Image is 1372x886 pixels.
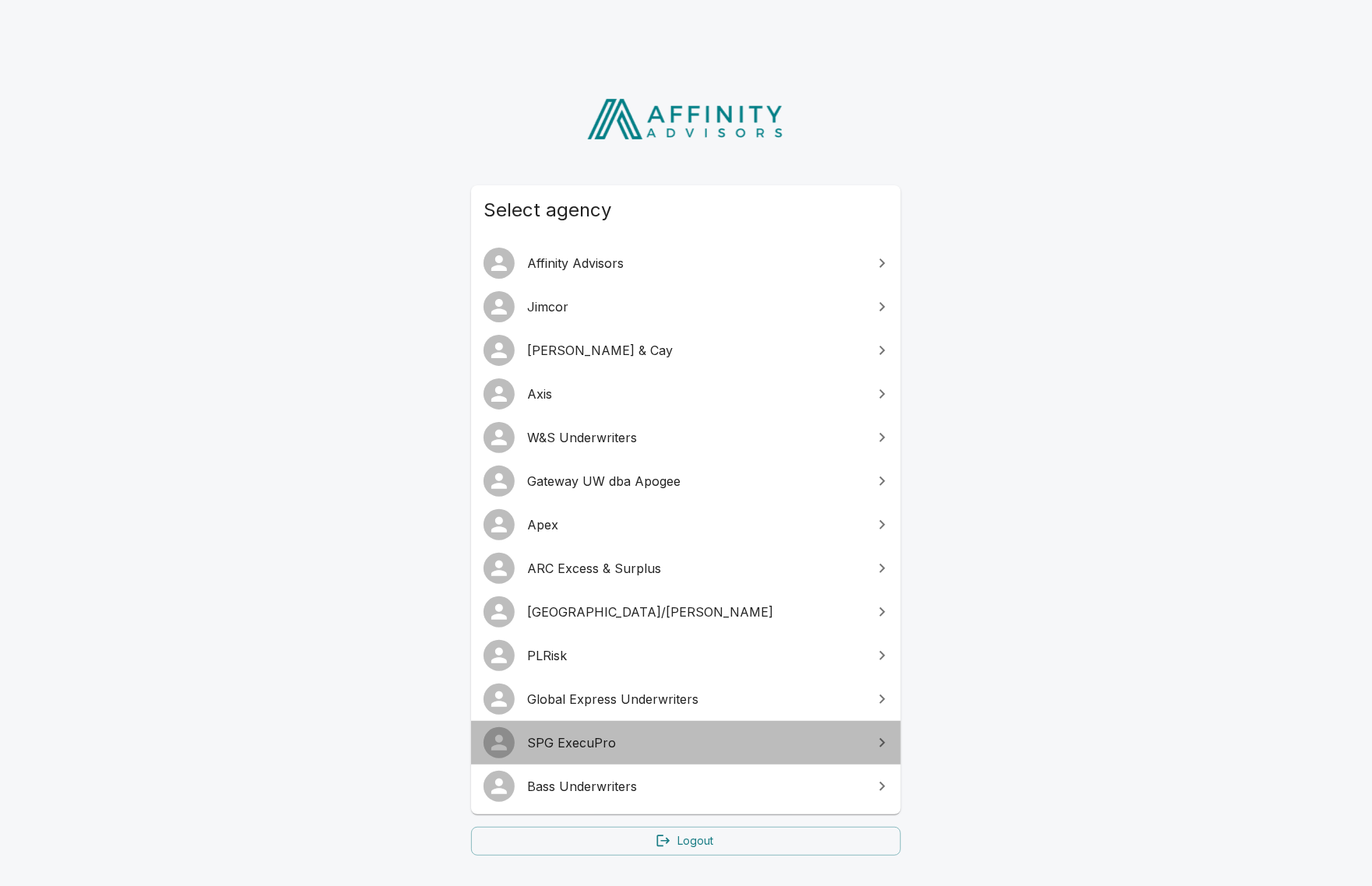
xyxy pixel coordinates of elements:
span: Select agency [484,198,888,223]
span: Global Express Underwriters [527,690,864,708]
a: Apex [471,503,901,547]
span: [PERSON_NAME] & Cay [527,341,864,360]
span: PLRisk [527,646,864,665]
a: Affinity Advisors [471,241,901,285]
a: Bass Underwriters [471,765,901,808]
a: Jimcor [471,285,901,329]
a: W&S Underwriters [471,416,901,459]
span: Bass Underwriters [527,777,864,796]
span: W&S Underwriters [527,428,864,447]
a: ARC Excess & Surplus [471,547,901,590]
a: [GEOGRAPHIC_DATA]/[PERSON_NAME] [471,590,901,634]
a: Logout [471,827,901,856]
span: [GEOGRAPHIC_DATA]/[PERSON_NAME] [527,603,864,621]
span: Jimcor [527,297,864,316]
a: Global Express Underwriters [471,677,901,721]
span: Affinity Advisors [527,254,864,272]
span: Gateway UW dba Apogee [527,472,864,490]
a: [PERSON_NAME] & Cay [471,329,901,372]
span: Axis [527,385,864,403]
a: SPG ExecuPro [471,721,901,765]
a: Gateway UW dba Apogee [471,459,901,503]
span: SPG ExecuPro [527,733,864,752]
img: Affinity Advisors Logo [575,93,798,145]
span: Apex [527,515,864,534]
a: Axis [471,372,901,416]
span: ARC Excess & Surplus [527,559,864,578]
a: PLRisk [471,634,901,677]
